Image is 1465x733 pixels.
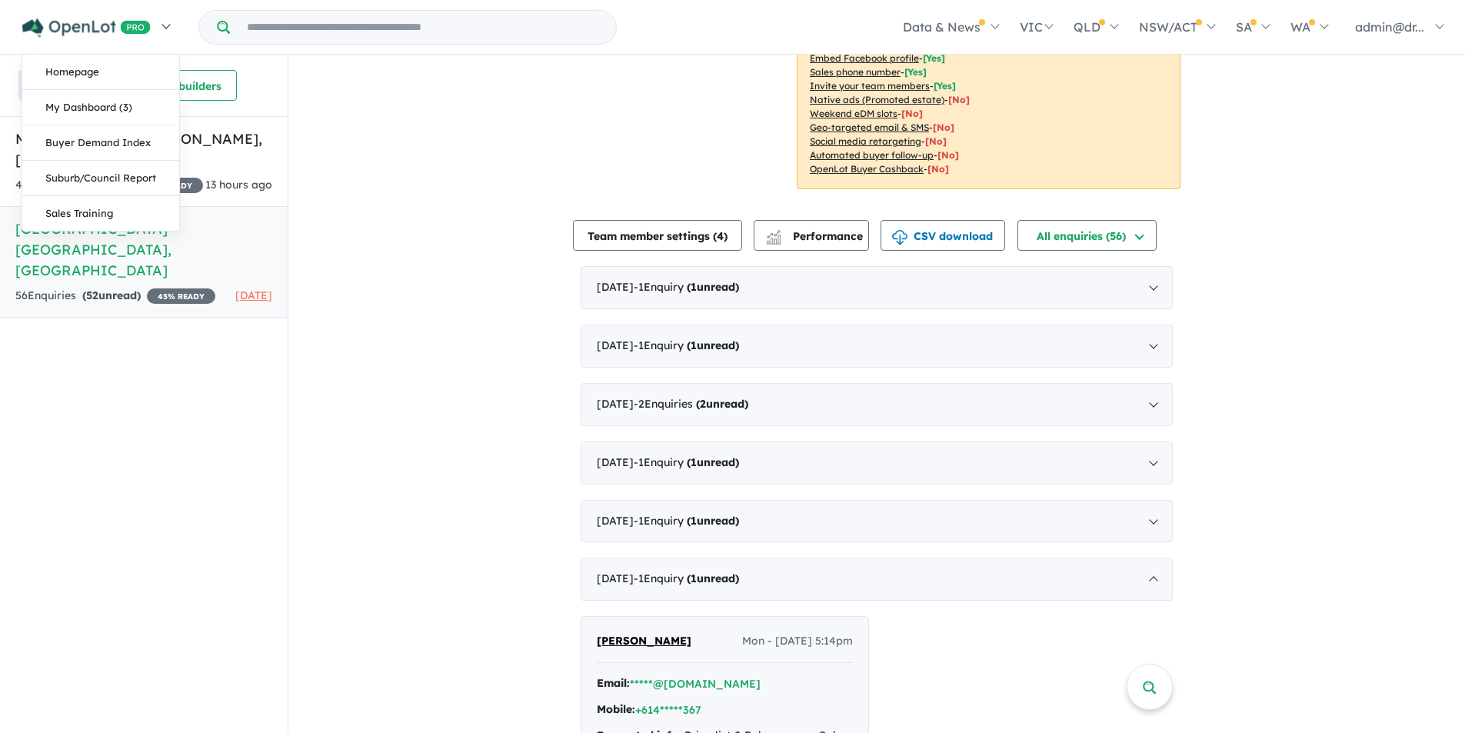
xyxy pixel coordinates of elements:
[634,514,739,528] span: - 1 Enquir y
[810,108,897,119] u: Weekend eDM slots
[923,52,945,64] span: [ Yes ]
[687,455,739,469] strong: ( unread)
[691,514,697,528] span: 1
[235,288,272,302] span: [DATE]
[581,383,1173,426] div: [DATE]
[22,18,151,38] img: Openlot PRO Logo White
[810,66,901,78] u: Sales phone number
[597,676,630,690] strong: Email:
[233,11,613,44] input: Try estate name, suburb, builder or developer
[573,220,742,251] button: Team member settings (4)
[810,163,924,175] u: OpenLot Buyer Cashback
[597,702,635,716] strong: Mobile:
[634,455,739,469] span: - 1 Enquir y
[15,128,272,170] h5: Monterey Estate - [PERSON_NAME] , [GEOGRAPHIC_DATA]
[754,220,869,251] button: Performance
[15,218,272,281] h5: [GEOGRAPHIC_DATA] - [GEOGRAPHIC_DATA] , [GEOGRAPHIC_DATA]
[22,196,179,231] a: Sales Training
[597,634,691,648] span: [PERSON_NAME]
[696,397,748,411] strong: ( unread)
[892,230,907,245] img: download icon
[933,122,954,133] span: [No]
[691,338,697,352] span: 1
[810,149,934,161] u: Automated buyer follow-up
[634,338,739,352] span: - 1 Enquir y
[901,108,923,119] span: [No]
[687,338,739,352] strong: ( unread)
[22,90,179,125] a: My Dashboard (3)
[717,229,724,243] span: 4
[687,571,739,585] strong: ( unread)
[82,288,141,302] strong: ( unread)
[581,325,1173,368] div: [DATE]
[937,149,959,161] span: [No]
[691,280,697,294] span: 1
[634,397,748,411] span: - 2 Enquir ies
[634,571,739,585] span: - 1 Enquir y
[581,558,1173,601] div: [DATE]
[22,55,179,90] a: Homepage
[581,266,1173,309] div: [DATE]
[810,135,921,147] u: Social media retargeting
[700,397,706,411] span: 2
[767,230,781,238] img: line-chart.svg
[691,571,697,585] span: 1
[86,288,98,302] span: 52
[925,135,947,147] span: [No]
[22,125,179,161] a: Buyer Demand Index
[15,287,215,305] div: 56 Enquir ies
[581,500,1173,543] div: [DATE]
[927,163,949,175] span: [No]
[810,94,944,105] u: Native ads (Promoted estate)
[768,229,863,243] span: Performance
[742,632,853,651] span: Mon - [DATE] 5:14pm
[934,80,956,92] span: [ Yes ]
[810,122,929,133] u: Geo-targeted email & SMS
[1355,19,1424,35] span: admin@dr...
[687,280,739,294] strong: ( unread)
[147,288,215,304] span: 45 % READY
[22,161,179,196] a: Suburb/Council Report
[687,514,739,528] strong: ( unread)
[205,178,272,192] span: 13 hours ago
[15,176,203,195] div: 4 Enquir ies
[810,80,930,92] u: Invite your team members
[948,94,970,105] span: [No]
[810,52,919,64] u: Embed Facebook profile
[1017,220,1157,251] button: All enquiries (56)
[581,441,1173,485] div: [DATE]
[766,235,781,245] img: bar-chart.svg
[881,220,1005,251] button: CSV download
[691,455,697,469] span: 1
[597,632,691,651] a: [PERSON_NAME]
[904,66,927,78] span: [ Yes ]
[634,280,739,294] span: - 1 Enquir y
